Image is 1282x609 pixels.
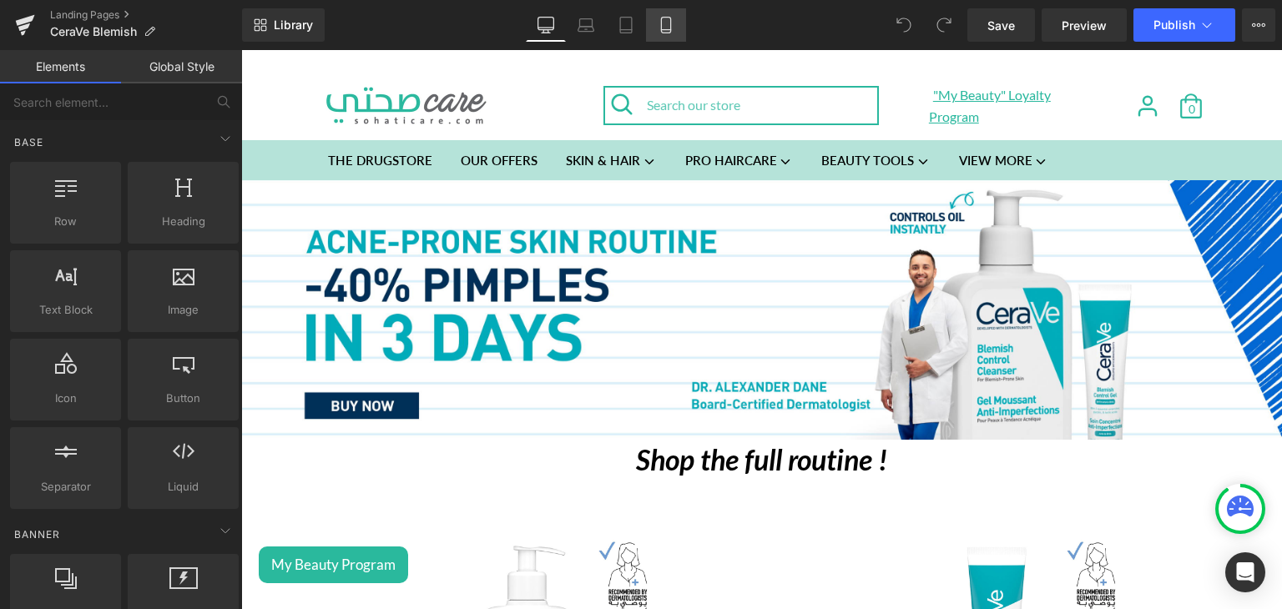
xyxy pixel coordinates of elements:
[1242,8,1275,42] button: More
[987,17,1015,34] span: Save
[927,8,961,42] button: Redo
[526,8,566,42] a: Desktop
[15,301,116,319] span: Text Block
[18,496,167,533] button: My Beauty Program
[242,8,325,42] a: New Library
[646,8,686,42] a: Mobile
[395,392,646,426] a: Shop the full routine !
[364,38,635,73] input: Search our store
[566,8,606,42] a: Laptop
[50,8,242,22] a: Landing Pages
[432,90,565,130] a: PRO HAIRCARE
[1225,552,1265,592] div: Open Intercom Messenger
[312,90,428,130] a: SKIN & HAIR
[74,34,258,78] img: Sohati Care
[13,526,62,542] span: Banner
[133,390,234,407] span: Button
[207,90,309,130] a: OUR OFFERS
[1133,8,1235,42] button: Publish
[934,53,967,65] span: 0
[13,134,45,150] span: Base
[887,8,921,42] button: Undo
[121,50,242,83] a: Global Style
[50,25,137,38] span: CeraVe Blemish
[74,90,204,130] a: THE DRUGSTORE
[274,18,313,33] span: Library
[133,213,234,230] span: Heading
[15,390,116,407] span: Icon
[705,90,820,130] a: VIEW MORE
[1153,18,1195,32] span: Publish
[1062,17,1107,34] span: Preview
[568,90,702,130] a: BEAUTY TOOLS
[933,42,967,58] a: 0
[15,478,116,496] span: Separator
[1042,8,1127,42] a: Preview
[688,37,810,74] a: "My Beauty" Loyalty Program
[606,8,646,42] a: Tablet
[133,301,234,319] span: Image
[15,213,116,230] span: Row
[133,478,234,496] span: Liquid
